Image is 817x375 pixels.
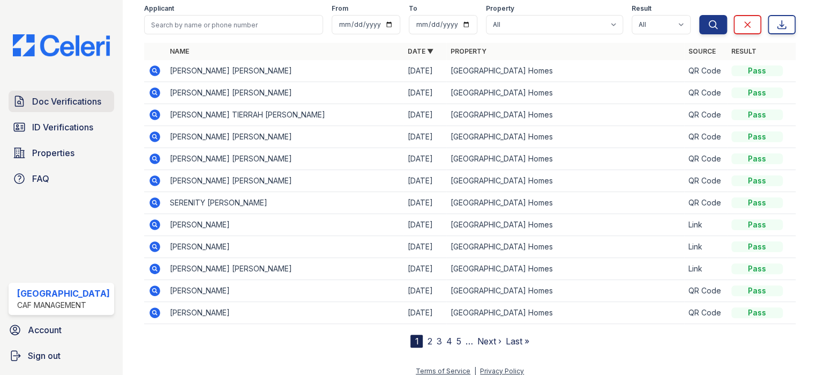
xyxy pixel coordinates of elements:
a: Source [688,47,716,55]
td: Link [684,258,727,280]
div: Pass [731,263,783,274]
td: [PERSON_NAME] [166,302,403,324]
a: Last » [505,336,529,347]
td: [DATE] [403,214,446,236]
div: Pass [731,307,783,318]
td: [GEOGRAPHIC_DATA] Homes [446,170,684,192]
label: To [409,4,417,13]
td: [PERSON_NAME] TIERRAH [PERSON_NAME] [166,104,403,126]
td: [GEOGRAPHIC_DATA] Homes [446,214,684,236]
td: [DATE] [403,280,446,302]
td: [DATE] [403,148,446,170]
a: Date ▼ [408,47,433,55]
a: FAQ [9,168,114,189]
td: [DATE] [403,104,446,126]
span: Doc Verifications [32,95,101,108]
td: [DATE] [403,82,446,104]
a: Property [451,47,486,55]
label: Applicant [144,4,174,13]
span: FAQ [32,172,49,185]
span: Properties [32,146,74,159]
td: QR Code [684,60,727,82]
div: Pass [731,219,783,230]
span: ID Verifications [32,121,93,134]
td: [PERSON_NAME] [PERSON_NAME] [166,60,403,82]
label: Property [486,4,514,13]
div: CAF Management [17,300,110,311]
td: [GEOGRAPHIC_DATA] Homes [446,258,684,280]
td: [PERSON_NAME] [166,214,403,236]
img: CE_Logo_Blue-a8612792a0a2168367f1c8372b55b34899dd931a85d93a1a3d3e32e68fde9ad4.png [4,34,118,56]
a: Account [4,319,118,341]
a: 2 [427,336,432,347]
a: Next › [477,336,501,347]
td: [GEOGRAPHIC_DATA] Homes [446,192,684,214]
td: [GEOGRAPHIC_DATA] Homes [446,82,684,104]
td: [GEOGRAPHIC_DATA] Homes [446,104,684,126]
td: Link [684,214,727,236]
div: 1 [410,335,423,348]
td: QR Code [684,302,727,324]
td: Link [684,236,727,258]
a: 5 [456,336,461,347]
td: [PERSON_NAME] [PERSON_NAME] [166,126,403,148]
input: Search by name or phone number [144,15,323,34]
td: [DATE] [403,60,446,82]
a: 3 [436,336,441,347]
td: SERENITY [PERSON_NAME] [166,192,403,214]
td: [GEOGRAPHIC_DATA] Homes [446,60,684,82]
td: QR Code [684,104,727,126]
td: [DATE] [403,170,446,192]
td: QR Code [684,126,727,148]
td: [GEOGRAPHIC_DATA] Homes [446,148,684,170]
td: [PERSON_NAME] [PERSON_NAME] [166,170,403,192]
div: Pass [731,241,783,252]
div: Pass [731,65,783,76]
a: Name [170,47,189,55]
div: | [474,367,476,375]
td: QR Code [684,148,727,170]
td: [PERSON_NAME] [PERSON_NAME] [166,82,403,104]
td: [GEOGRAPHIC_DATA] Homes [446,280,684,302]
a: Result [731,47,756,55]
td: QR Code [684,170,727,192]
a: Sign out [4,345,118,366]
div: Pass [731,131,783,142]
td: QR Code [684,82,727,104]
td: [GEOGRAPHIC_DATA] Homes [446,126,684,148]
div: Pass [731,175,783,186]
td: [PERSON_NAME] [PERSON_NAME] [166,258,403,280]
a: ID Verifications [9,116,114,138]
div: Pass [731,153,783,164]
td: [PERSON_NAME] [PERSON_NAME] [166,148,403,170]
td: QR Code [684,192,727,214]
div: Pass [731,197,783,208]
td: [GEOGRAPHIC_DATA] Homes [446,302,684,324]
label: From [332,4,348,13]
td: [DATE] [403,258,446,280]
a: Terms of Service [416,367,470,375]
td: [DATE] [403,192,446,214]
a: Doc Verifications [9,91,114,112]
td: [PERSON_NAME] [166,236,403,258]
span: Account [28,323,62,336]
td: [DATE] [403,236,446,258]
a: Privacy Policy [480,367,524,375]
span: Sign out [28,349,61,362]
a: Properties [9,142,114,164]
span: … [465,335,473,348]
div: Pass [731,285,783,296]
td: [GEOGRAPHIC_DATA] Homes [446,236,684,258]
label: Result [632,4,651,13]
div: [GEOGRAPHIC_DATA] [17,287,110,300]
div: Pass [731,87,783,98]
td: [DATE] [403,126,446,148]
td: [PERSON_NAME] [166,280,403,302]
td: QR Code [684,280,727,302]
td: [DATE] [403,302,446,324]
div: Pass [731,109,783,120]
a: 4 [446,336,452,347]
